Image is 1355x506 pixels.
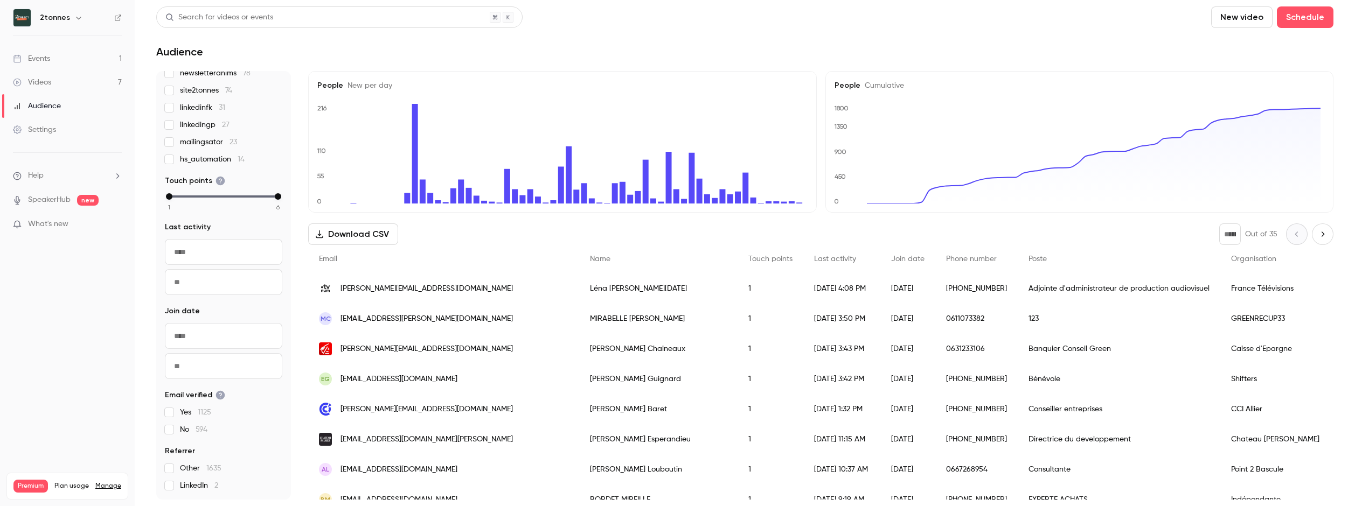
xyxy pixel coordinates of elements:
h5: People [835,80,1325,91]
span: Poste [1029,255,1047,263]
text: 900 [834,148,846,156]
div: [DATE] [880,364,935,394]
div: 0667268954 [935,454,1018,484]
span: Last activity [165,222,211,233]
span: Join date [165,306,200,317]
a: SpeakerHub [28,194,71,206]
span: EG [321,374,330,384]
span: LinkedIn [180,480,218,491]
div: [PHONE_NUMBER] [935,424,1018,454]
span: 1 [168,202,170,212]
span: site2tonnes [180,85,232,96]
span: AL [322,465,329,474]
div: [PHONE_NUMBER] [935,364,1018,394]
span: Last activity [814,255,856,263]
span: 31 [219,104,225,111]
span: Organisation [1231,255,1276,263]
div: Search for videos or events [165,12,273,23]
span: linkedingp [180,120,230,130]
img: chateau-palmer.com [319,433,332,446]
li: help-dropdown-opener [13,170,122,181]
span: 27 [222,121,230,129]
span: No [180,424,207,435]
div: Videos [13,77,51,88]
span: Email [319,255,337,263]
div: 1 [738,394,803,424]
button: Schedule [1277,6,1333,28]
div: Banquier Conseil Green [1018,334,1220,364]
div: 1 [738,424,803,454]
button: New video [1211,6,1273,28]
div: Conseiller entreprises [1018,394,1220,424]
div: [PERSON_NAME] Guignard [579,364,738,394]
div: min [166,193,172,200]
div: [PERSON_NAME] Esperandieu [579,424,738,454]
div: 1 [738,304,803,334]
span: Yes [180,407,211,418]
div: [DATE] 3:43 PM [803,334,880,364]
div: [DATE] [880,334,935,364]
span: Touch points [748,255,793,263]
h6: 2tonnes [40,12,70,23]
span: 14 [238,156,245,163]
div: [DATE] 3:50 PM [803,304,880,334]
iframe: Noticeable Trigger [109,220,122,229]
span: [EMAIL_ADDRESS][DOMAIN_NAME][PERSON_NAME] [341,434,513,445]
span: [EMAIL_ADDRESS][DOMAIN_NAME] [341,464,457,475]
div: Consultante [1018,454,1220,484]
div: [DATE] [880,394,935,424]
div: [DATE] 10:37 AM [803,454,880,484]
img: cebfc.caisse-epargne.fr [319,342,332,355]
div: 123 [1018,304,1220,334]
div: [DATE] [880,424,935,454]
span: BM [321,495,330,504]
span: [PERSON_NAME][EMAIL_ADDRESS][DOMAIN_NAME] [341,343,513,355]
div: [DATE] 3:42 PM [803,364,880,394]
span: New per day [343,82,392,89]
span: 78 [243,69,251,77]
div: [PHONE_NUMBER] [935,394,1018,424]
div: Directrice du developpement [1018,424,1220,454]
span: Touch points [165,175,225,186]
text: 1800 [834,104,849,112]
span: newsletteranims [180,68,251,79]
img: francetv.fr [319,282,332,295]
button: Download CSV [308,223,398,245]
span: linkedinfk [180,102,225,113]
div: 1 [738,273,803,304]
div: MIRABELLE [PERSON_NAME] [579,304,738,334]
div: 1 [738,334,803,364]
span: 6 [276,202,280,212]
span: mailingsator [180,137,237,147]
span: Name [590,255,610,263]
div: [PERSON_NAME] Baret [579,394,738,424]
div: Adjointe d'administrateur de production audiovisuel [1018,273,1220,304]
div: [PERSON_NAME] Louboutin [579,454,738,484]
text: 55 [317,172,324,180]
img: allier.cci.fr [319,403,332,416]
div: 0631233106 [935,334,1018,364]
div: [PERSON_NAME] Chaineaux [579,334,738,364]
span: [PERSON_NAME][EMAIL_ADDRESS][DOMAIN_NAME] [341,404,513,415]
span: 74 [225,87,232,94]
div: [DATE] 4:08 PM [803,273,880,304]
button: Next page [1312,223,1333,245]
text: 0 [317,198,322,205]
span: Cumulative [860,82,904,89]
text: 216 [317,104,327,112]
div: [DATE] [880,454,935,484]
text: 1350 [834,123,847,130]
p: Out of 35 [1245,229,1277,240]
a: Manage [95,482,121,490]
span: Referrer [165,446,195,456]
span: Other [180,463,221,474]
div: [DATE] [880,304,935,334]
div: [DATE] 11:15 AM [803,424,880,454]
span: Phone number [946,255,997,263]
span: Premium [13,480,48,493]
span: new [77,195,99,206]
div: Bénévole [1018,364,1220,394]
span: What's new [28,219,68,230]
span: 2 [214,482,218,489]
span: Join date [891,255,925,263]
